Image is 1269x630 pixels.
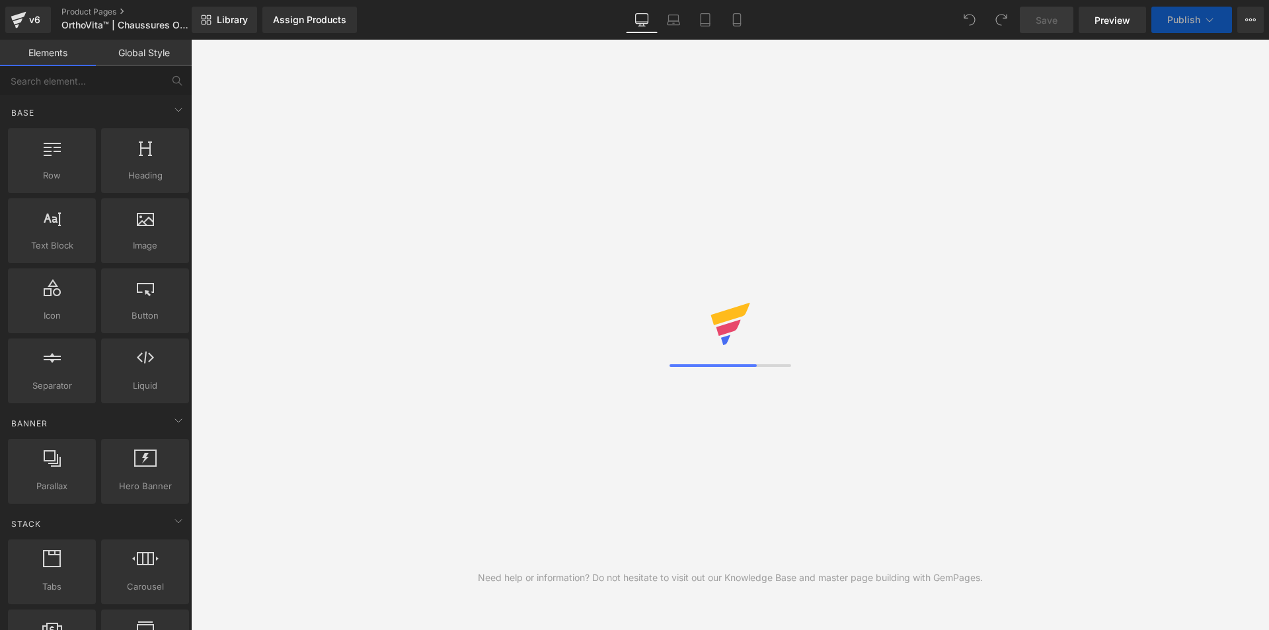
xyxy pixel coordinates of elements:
span: Stack [10,518,42,530]
span: Liquid [105,379,185,393]
span: OrthoVita™ | Chaussures Orthopédiques marche [61,20,188,30]
span: Save [1036,13,1057,27]
span: Library [217,14,248,26]
span: Publish [1167,15,1200,25]
a: Preview [1079,7,1146,33]
a: Mobile [721,7,753,33]
span: Carousel [105,580,185,594]
span: Row [12,169,92,182]
div: v6 [26,11,43,28]
span: Separator [12,379,92,393]
a: v6 [5,7,51,33]
span: Banner [10,417,49,430]
span: Heading [105,169,185,182]
button: More [1237,7,1264,33]
button: Undo [956,7,983,33]
a: Desktop [626,7,658,33]
div: Need help or information? Do not hesitate to visit out our Knowledge Base and master page buildin... [478,571,983,585]
span: Preview [1095,13,1130,27]
a: Product Pages [61,7,213,17]
a: Global Style [96,40,192,66]
button: Redo [988,7,1015,33]
span: Hero Banner [105,479,185,493]
span: Base [10,106,36,119]
a: New Library [192,7,257,33]
span: Image [105,239,185,253]
div: Assign Products [273,15,346,25]
span: Parallax [12,479,92,493]
a: Tablet [689,7,721,33]
span: Tabs [12,580,92,594]
span: Icon [12,309,92,323]
button: Publish [1151,7,1232,33]
span: Text Block [12,239,92,253]
span: Button [105,309,185,323]
a: Laptop [658,7,689,33]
